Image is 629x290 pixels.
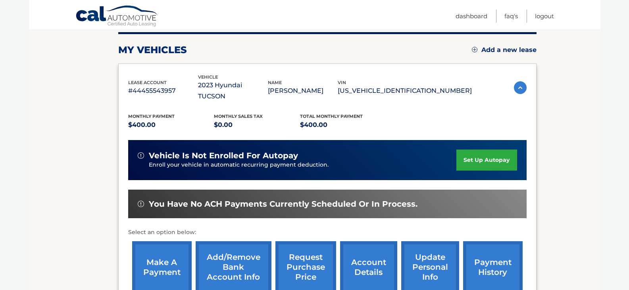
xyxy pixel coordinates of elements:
[128,113,175,119] span: Monthly Payment
[456,10,487,23] a: Dashboard
[456,150,517,171] a: set up autopay
[214,119,300,131] p: $0.00
[118,44,187,56] h2: my vehicles
[268,80,282,85] span: name
[338,85,472,96] p: [US_VEHICLE_IDENTIFICATION_NUMBER]
[128,80,167,85] span: lease account
[214,113,263,119] span: Monthly sales Tax
[138,201,144,207] img: alert-white.svg
[138,152,144,159] img: alert-white.svg
[149,199,417,209] span: You have no ACH payments currently scheduled or in process.
[514,81,527,94] img: accordion-active.svg
[198,74,218,80] span: vehicle
[472,46,537,54] a: Add a new lease
[128,119,214,131] p: $400.00
[149,151,298,161] span: vehicle is not enrolled for autopay
[268,85,338,96] p: [PERSON_NAME]
[128,228,527,237] p: Select an option below:
[198,80,268,102] p: 2023 Hyundai TUCSON
[300,119,386,131] p: $400.00
[128,85,198,96] p: #44455543957
[338,80,346,85] span: vin
[535,10,554,23] a: Logout
[300,113,363,119] span: Total Monthly Payment
[75,5,159,28] a: Cal Automotive
[504,10,518,23] a: FAQ's
[149,161,457,169] p: Enroll your vehicle in automatic recurring payment deduction.
[472,47,477,52] img: add.svg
